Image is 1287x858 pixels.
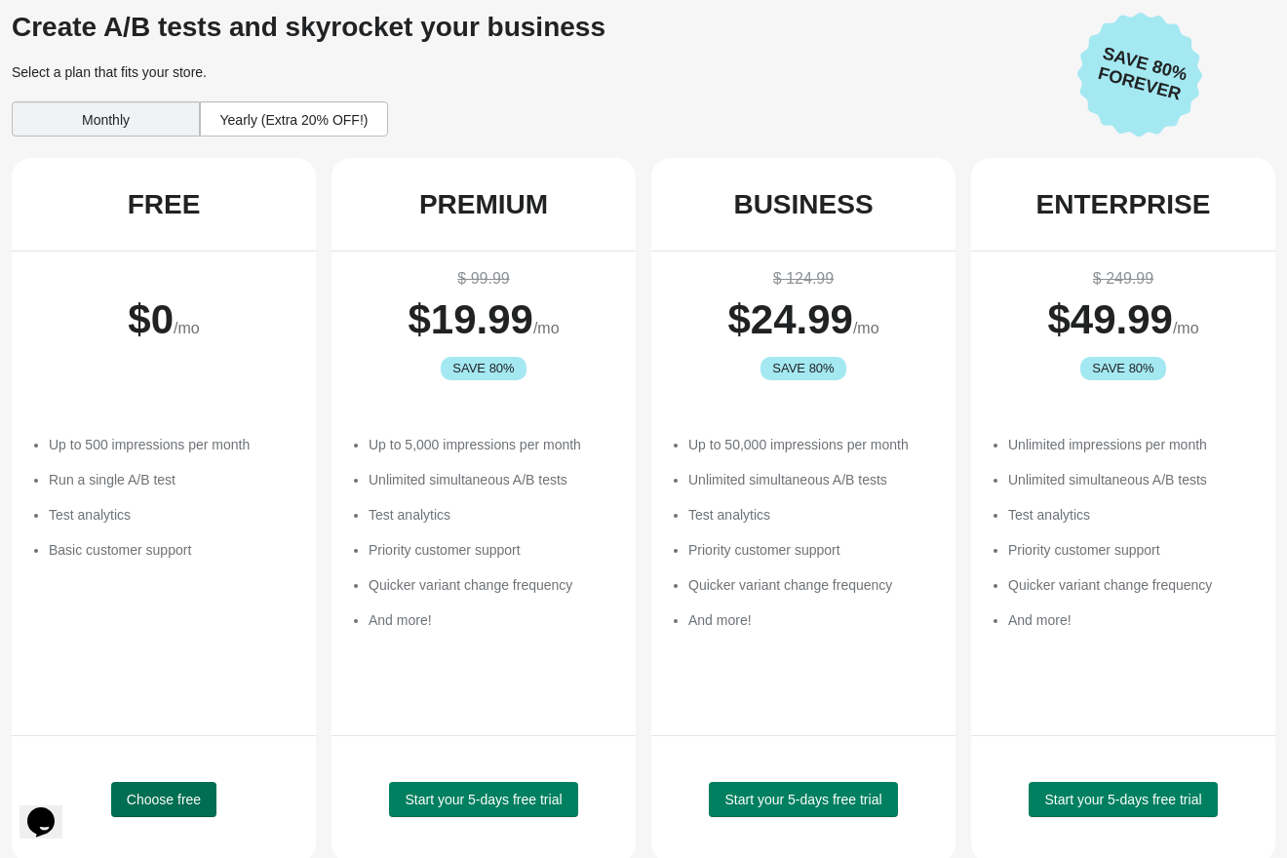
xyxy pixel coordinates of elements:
div: $ 249.99 [991,267,1256,291]
li: Priority customer support [369,540,616,560]
li: Up to 50,000 impressions per month [688,435,936,454]
li: Quicker variant change frequency [1008,575,1256,595]
div: Create A/B tests and skyrocket your business [12,12,1062,43]
div: FREE [128,189,201,220]
li: Test analytics [369,505,616,525]
li: Up to 500 impressions per month [49,435,296,454]
span: Choose free [127,792,201,807]
div: BUSINESS [733,189,873,220]
div: Monthly [12,101,200,136]
span: $ 0 [128,296,174,342]
div: PREMIUM [419,189,548,220]
span: $ 19.99 [408,296,532,342]
li: Quicker variant change frequency [369,575,616,595]
span: Start your 5-days free trial [1044,792,1201,807]
span: Start your 5-days free trial [405,792,562,807]
li: Test analytics [1008,505,1256,525]
li: Basic customer support [49,540,296,560]
span: /mo [853,320,879,336]
div: SAVE 80% [441,357,527,380]
li: And more! [688,610,936,630]
span: Save 80% Forever [1083,40,1202,108]
div: ENTERPRISE [1036,189,1211,220]
button: Choose free [111,782,216,817]
div: $ 124.99 [671,267,936,291]
li: Unlimited simultaneous A/B tests [1008,470,1256,489]
li: And more! [1008,610,1256,630]
li: Priority customer support [1008,540,1256,560]
div: Select a plan that fits your store. [12,62,1062,82]
li: Up to 5,000 impressions per month [369,435,616,454]
li: Unlimited simultaneous A/B tests [369,470,616,489]
div: Yearly (Extra 20% OFF!) [200,101,388,136]
div: SAVE 80% [1080,357,1167,380]
button: Start your 5-days free trial [709,782,897,817]
div: $ 99.99 [351,267,616,291]
button: Start your 5-days free trial [1029,782,1217,817]
span: /mo [533,320,560,336]
span: Start your 5-days free trial [724,792,881,807]
span: $ 49.99 [1047,296,1172,342]
img: Save 84% Forever [1077,12,1202,137]
li: Priority customer support [688,540,936,560]
li: Unlimited impressions per month [1008,435,1256,454]
button: Start your 5-days free trial [389,782,577,817]
li: Quicker variant change frequency [688,575,936,595]
li: And more! [369,610,616,630]
li: Test analytics [688,505,936,525]
span: /mo [1173,320,1199,336]
iframe: chat widget [19,780,82,838]
span: $ 24.99 [727,296,852,342]
li: Test analytics [49,505,296,525]
li: Run a single A/B test [49,470,296,489]
div: SAVE 80% [760,357,847,380]
li: Unlimited simultaneous A/B tests [688,470,936,489]
span: /mo [174,320,200,336]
